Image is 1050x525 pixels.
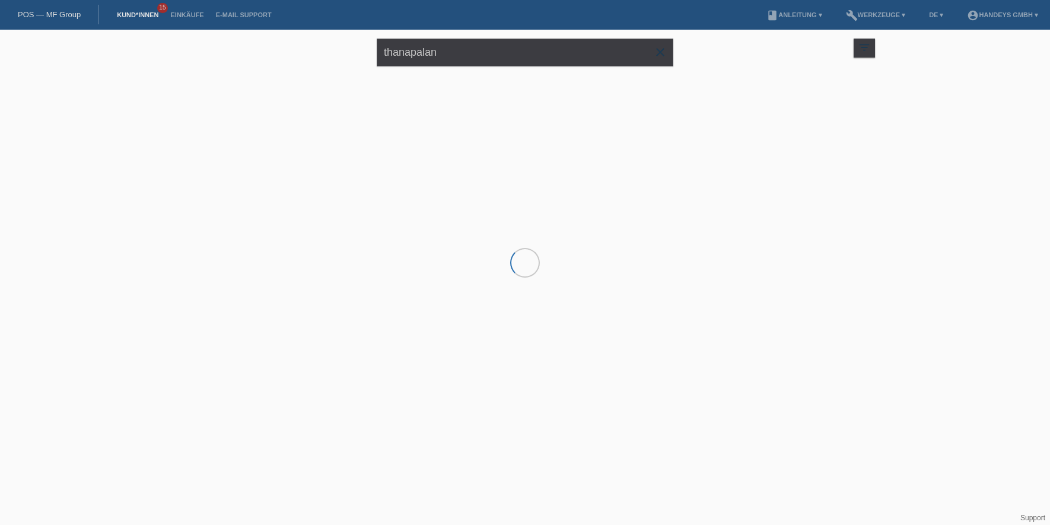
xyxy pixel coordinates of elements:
[210,11,278,18] a: E-Mail Support
[961,11,1044,18] a: account_circleHandeys GmbH ▾
[967,9,979,21] i: account_circle
[858,41,871,54] i: filter_list
[840,11,912,18] a: buildWerkzeuge ▾
[653,45,667,59] i: close
[846,9,858,21] i: build
[377,39,673,66] input: Suche...
[157,3,168,13] span: 15
[766,9,778,21] i: book
[923,11,949,18] a: DE ▾
[761,11,828,18] a: bookAnleitung ▾
[164,11,209,18] a: Einkäufe
[18,10,81,19] a: POS — MF Group
[111,11,164,18] a: Kund*innen
[1020,514,1045,522] a: Support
